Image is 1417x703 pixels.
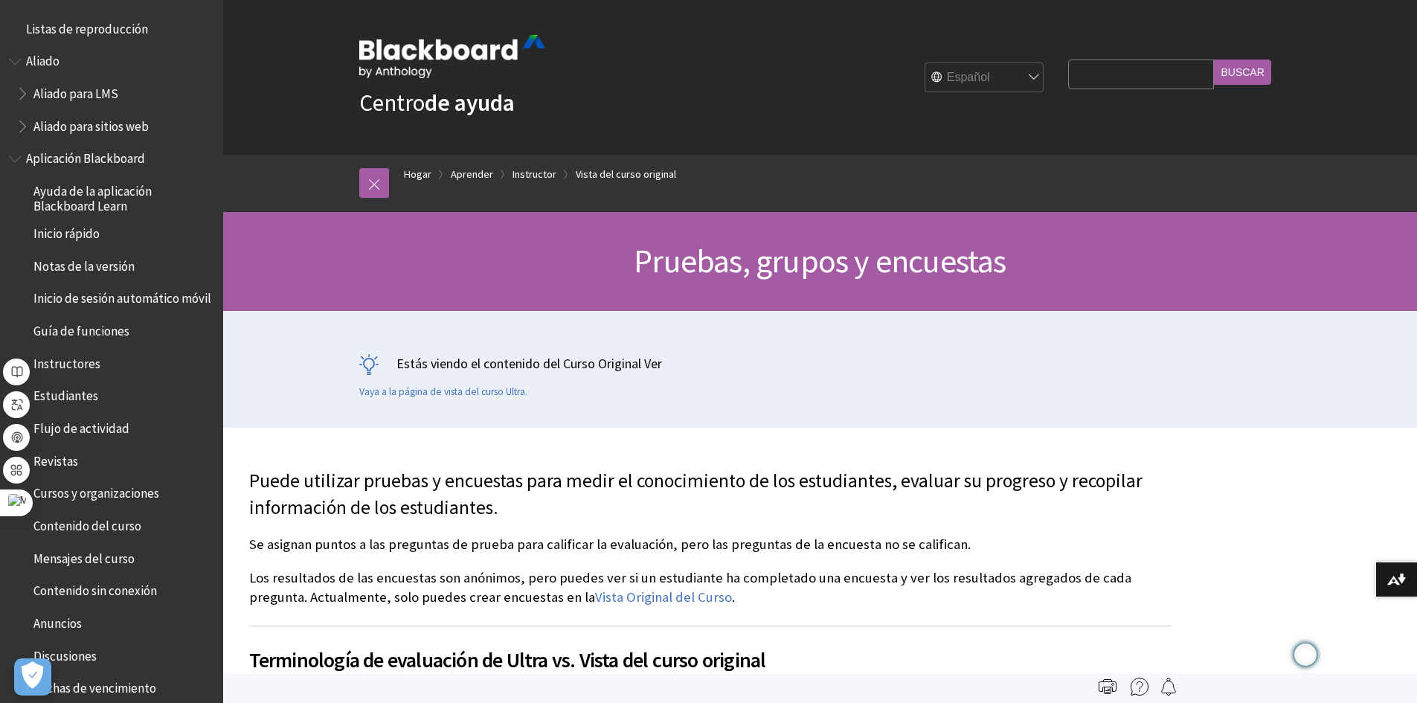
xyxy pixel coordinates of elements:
font: Centro [359,88,425,118]
font: Pruebas, grupos y encuestas [634,240,1006,281]
font: Aliado para sitios web [33,118,149,135]
font: Guía de funciones [33,323,129,339]
font: Ayuda de la aplicación Blackboard Learn [33,183,152,214]
nav: Esquema del libro para Antología Ayuda de Ally [9,49,214,139]
font: Vista del curso original [576,167,676,181]
nav: Esquema del libro para listas de reproducción [9,16,214,42]
font: Aprender [451,167,493,181]
font: Instructor [513,167,556,181]
img: Más ayuda [1131,678,1148,696]
a: Aprender [451,165,493,184]
font: Hogar [404,167,431,181]
font: de ayuda [425,88,515,118]
button: Abrir preferencias [14,658,51,696]
font: Se asignan puntos a las preguntas de prueba para calificar la evaluación, pero las preguntas de l... [249,536,971,553]
a: Vista Original del Curso [595,588,732,606]
font: Cursos y organizaciones [33,485,159,501]
font: Instructores [33,356,100,372]
a: Vaya a la página de vista del curso Ultra. [359,385,527,399]
font: Inicio de sesión automático móvil [33,290,211,306]
font: . [732,588,735,606]
font: Contenido sin conexión [33,582,157,599]
img: Sigue esta página [1160,678,1177,696]
font: Discusiones [33,648,97,664]
font: Los resultados de las encuestas son anónimos, pero puedes ver si un estudiante ha completado una ... [249,569,1131,606]
font: Contenido del curso [33,518,141,534]
input: Buscar [1214,60,1270,85]
font: Estás viendo el contenido del Curso Original Ver [396,355,662,372]
img: Pizarra de Antología [359,35,545,78]
font: Terminología de evaluación de Ultra vs. Vista del curso original [249,646,766,673]
font: Vaya a la página de vista del curso Ultra. [359,385,527,398]
font: Estudiantes [33,388,98,404]
a: Instructor [513,165,556,184]
font: Anuncios [33,615,82,632]
img: Imprimir [1099,678,1116,696]
a: Centrode ayuda [359,88,515,118]
font: Inicio rápido [33,225,100,242]
font: Notas de la versión [33,258,135,275]
select: Selector de idioma del sitio [925,63,1044,93]
font: Flujo de actividad [33,420,129,437]
font: Listas de reproducción [26,21,148,37]
a: Vista del curso original [576,165,676,184]
font: Puede utilizar pruebas y encuestas para medir el conocimiento de los estudiantes, evaluar su prog... [249,469,1143,519]
font: Fechas de vencimiento [33,680,156,696]
font: Revistas [33,453,78,469]
a: Hogar [404,165,431,184]
font: Mensajes del curso [33,550,135,567]
font: Aliado para LMS [33,86,118,102]
font: Aplicación Blackboard [26,150,145,167]
font: Vista Original del Curso [595,588,732,606]
font: Aliado [26,53,60,69]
